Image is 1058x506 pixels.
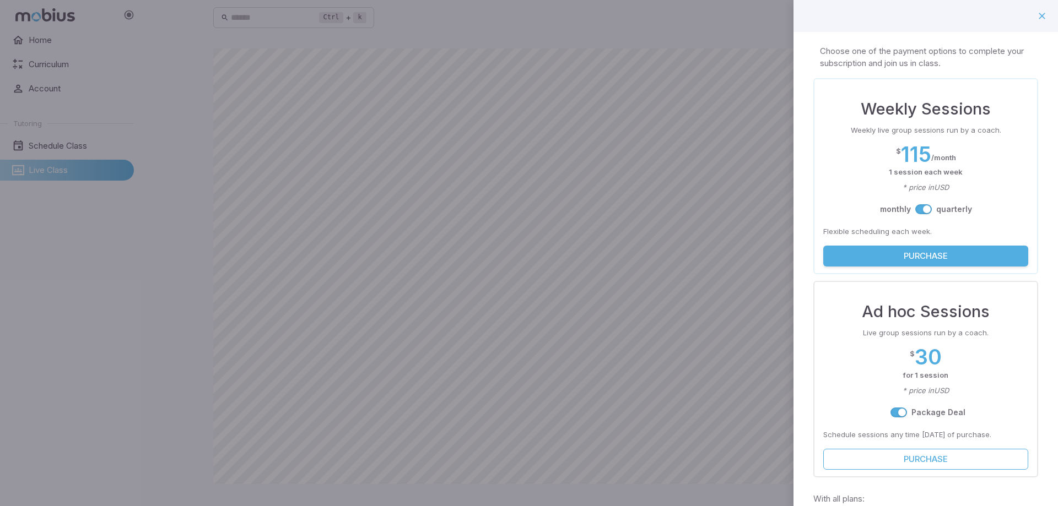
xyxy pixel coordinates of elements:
p: Flexible scheduling each week. [823,226,932,237]
p: for 1 session [823,369,1028,380]
p: 1 session each week [823,166,1028,177]
label: quarterly [936,204,972,215]
h3: Weekly Sessions [823,97,1028,121]
p: $ [910,348,915,359]
button: Purchase [823,246,1028,266]
p: * price in USD [823,385,1028,396]
p: * price in USD [823,182,1028,193]
p: Weekly live group sessions run by a coach. [823,124,1028,135]
p: $ [896,145,901,156]
h2: 30 [915,345,942,369]
p: / month [931,152,956,163]
h3: Ad hoc Sessions [823,300,1028,324]
h2: 115 [901,142,931,166]
p: Choose one of the payment options to complete your subscription and join us in class. [820,45,1032,69]
p: With all plans: [813,484,1038,505]
button: Purchase [823,449,1028,470]
label: Package Deal [911,407,965,418]
p: Schedule sessions any time [DATE] of purchase. [823,429,991,440]
p: Live group sessions run by a coach. [823,327,1028,338]
label: month ly [880,204,911,215]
